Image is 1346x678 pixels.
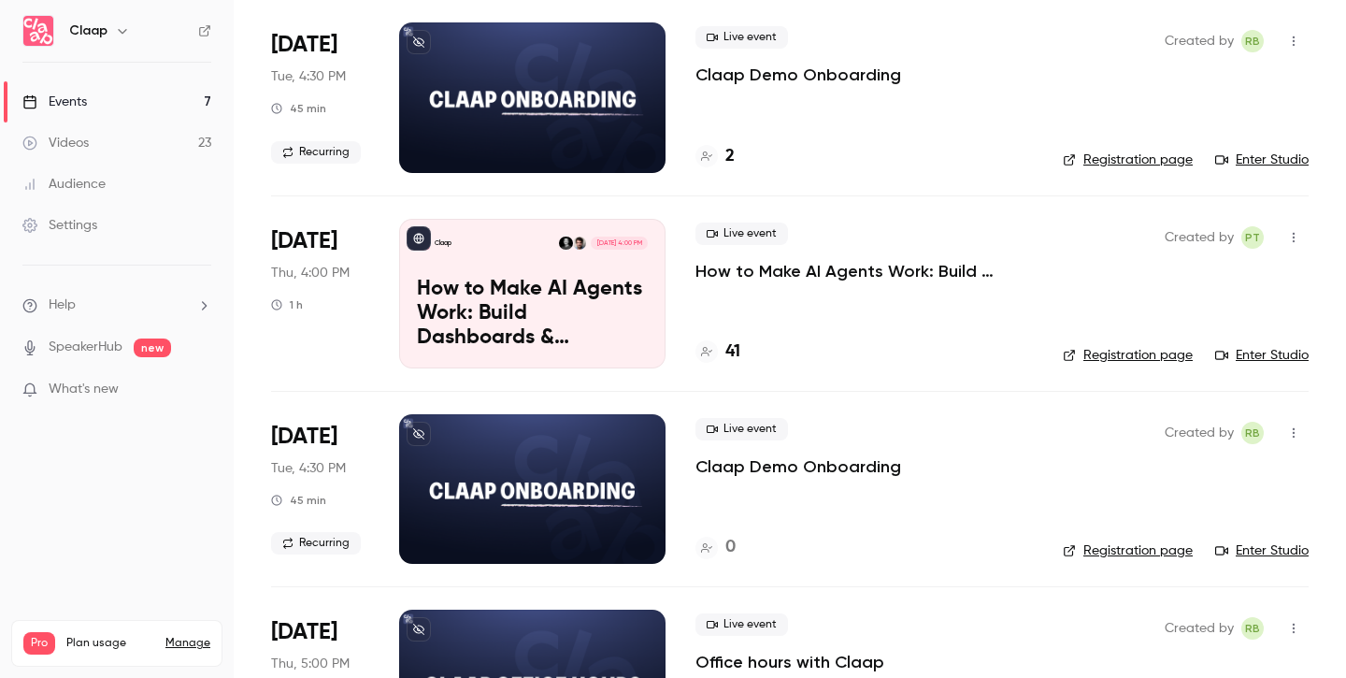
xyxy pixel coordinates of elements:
[271,226,337,256] span: [DATE]
[695,26,788,49] span: Live event
[1165,617,1234,640] span: Created by
[271,141,361,164] span: Recurring
[271,219,369,368] div: Sep 11 Thu, 4:00 PM (Europe/Lisbon)
[1165,422,1234,444] span: Created by
[271,101,326,116] div: 45 min
[22,175,106,194] div: Audience
[271,264,350,282] span: Thu, 4:00 PM
[23,16,53,46] img: Claap
[1063,541,1193,560] a: Registration page
[1215,151,1309,169] a: Enter Studio
[559,237,572,250] img: Robin Bonduelle
[271,422,337,452] span: [DATE]
[1165,226,1234,249] span: Created by
[725,144,735,169] h4: 2
[695,418,788,440] span: Live event
[695,64,901,86] a: Claap Demo Onboarding
[695,455,901,478] a: Claap Demo Onboarding
[189,382,211,398] iframe: Noticeable Trigger
[435,238,451,248] p: Claap
[165,636,210,651] a: Manage
[695,535,736,560] a: 0
[695,651,884,673] a: Office hours with Claap
[695,144,735,169] a: 2
[1241,422,1264,444] span: Robin Bonduelle
[695,613,788,636] span: Live event
[1215,346,1309,365] a: Enter Studio
[22,216,97,235] div: Settings
[22,93,87,111] div: Events
[271,493,326,508] div: 45 min
[1241,226,1264,249] span: Pierre Touzeau
[1245,30,1260,52] span: RB
[49,338,122,357] a: SpeakerHub
[69,22,107,40] h6: Claap
[22,134,89,152] div: Videos
[695,223,788,245] span: Live event
[725,339,740,365] h4: 41
[271,30,337,60] span: [DATE]
[23,632,55,655] span: Pro
[399,219,666,368] a: How to Make AI Agents Work: Build Dashboards & Automations with Claap MCPClaapPierre TouzeauRobin...
[271,67,346,86] span: Tue, 4:30 PM
[271,414,369,564] div: Sep 16 Tue, 5:30 PM (Europe/Paris)
[271,617,337,647] span: [DATE]
[417,278,648,350] p: How to Make AI Agents Work: Build Dashboards & Automations with Claap MCP
[695,339,740,365] a: 41
[271,655,350,673] span: Thu, 5:00 PM
[22,296,211,315] li: help-dropdown-opener
[1241,30,1264,52] span: Robin Bonduelle
[271,459,346,478] span: Tue, 4:30 PM
[1063,151,1193,169] a: Registration page
[1245,617,1260,640] span: RB
[1215,541,1309,560] a: Enter Studio
[66,636,154,651] span: Plan usage
[591,237,647,250] span: [DATE] 4:00 PM
[271,532,361,555] span: Recurring
[573,237,586,250] img: Pierre Touzeau
[49,296,76,315] span: Help
[1245,226,1260,249] span: PT
[134,339,171,357] span: new
[1165,30,1234,52] span: Created by
[1063,346,1193,365] a: Registration page
[49,380,119,399] span: What's new
[1241,617,1264,640] span: Robin Bonduelle
[1245,422,1260,444] span: RB
[725,535,736,560] h4: 0
[271,297,303,312] div: 1 h
[695,260,1033,282] a: How to Make AI Agents Work: Build Dashboards & Automations with Claap MCP
[271,22,369,172] div: Sep 9 Tue, 5:30 PM (Europe/Paris)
